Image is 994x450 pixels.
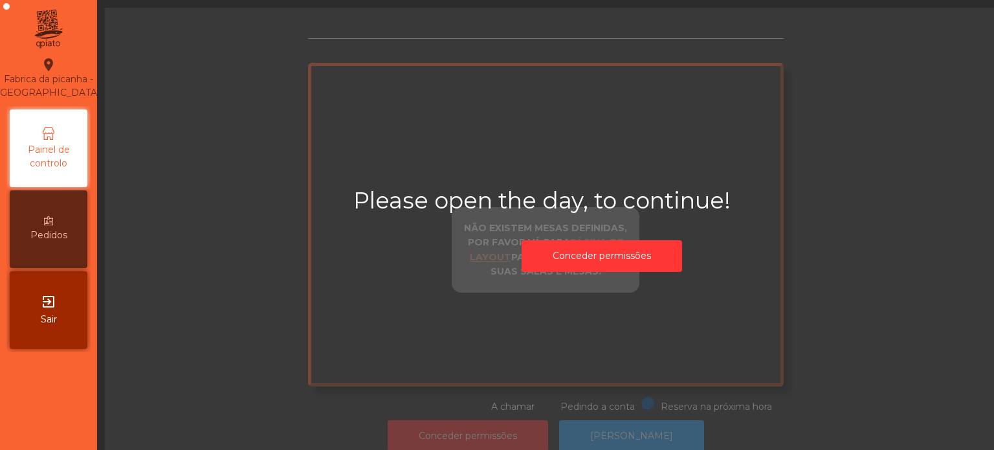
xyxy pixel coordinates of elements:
button: Conceder permissões [522,240,682,272]
img: qpiato [32,6,64,52]
i: location_on [41,57,56,73]
span: Pedidos [30,229,67,242]
i: exit_to_app [41,294,56,309]
span: Sair [41,313,57,326]
h2: Please open the day, to continue! [353,187,850,214]
span: Painel de controlo [13,143,84,170]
